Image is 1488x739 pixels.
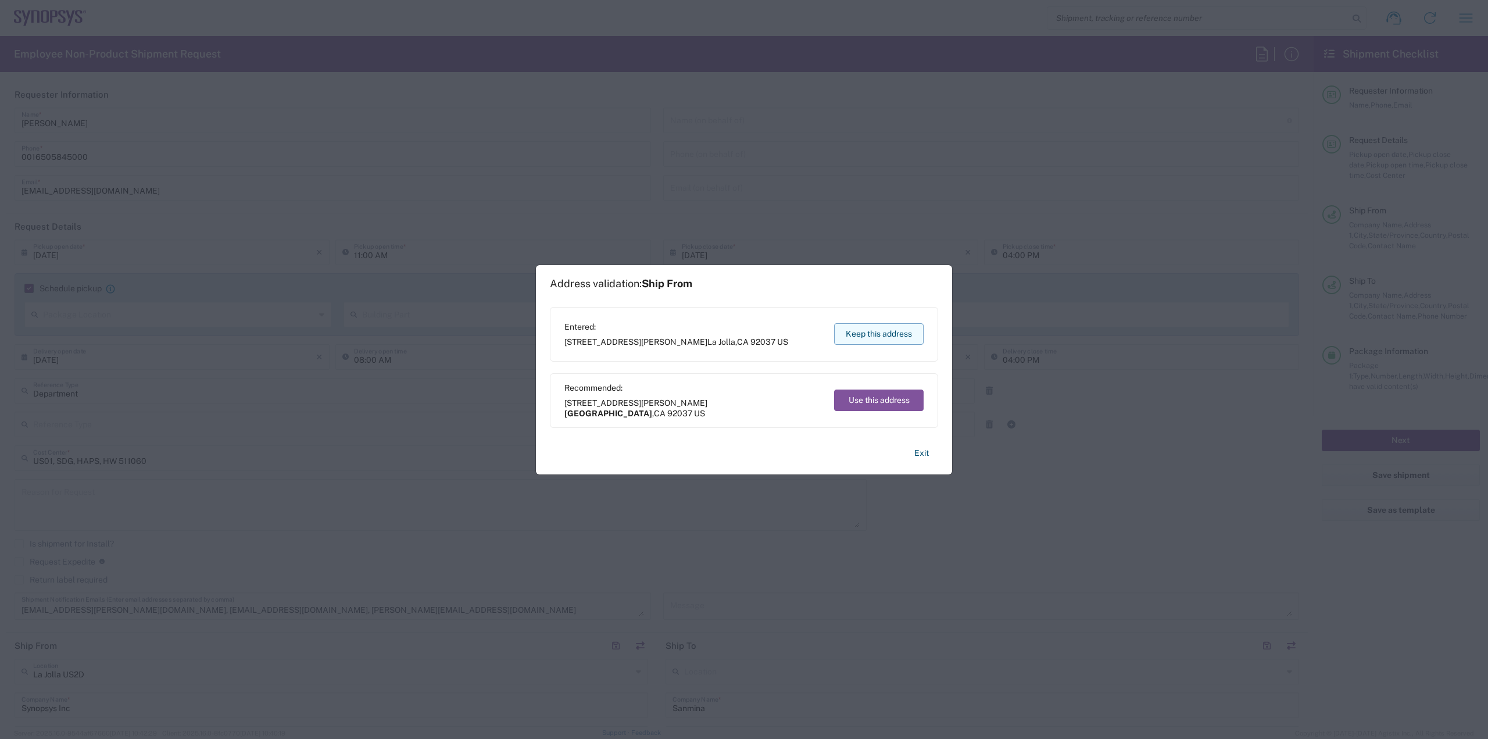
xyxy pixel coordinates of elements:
[905,443,938,463] button: Exit
[667,409,692,418] span: 92037
[642,277,692,290] span: Ship From
[694,409,705,418] span: US
[564,322,788,332] span: Entered:
[737,337,749,347] span: CA
[707,337,735,347] span: La Jolla
[654,409,666,418] span: CA
[834,390,924,411] button: Use this address
[564,398,823,419] span: [STREET_ADDRESS][PERSON_NAME] ,
[564,383,823,393] span: Recommended:
[564,409,652,418] span: [GEOGRAPHIC_DATA]
[750,337,775,347] span: 92037
[834,323,924,345] button: Keep this address
[777,337,788,347] span: US
[550,277,692,290] h1: Address validation:
[564,337,788,347] span: [STREET_ADDRESS][PERSON_NAME] ,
